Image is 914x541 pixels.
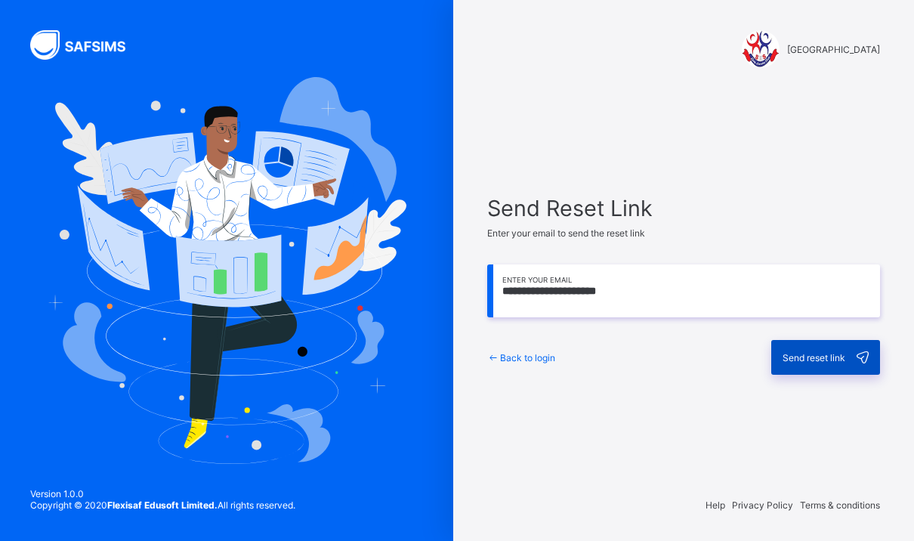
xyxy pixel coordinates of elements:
[487,195,880,221] span: Send Reset Link
[732,499,793,511] span: Privacy Policy
[30,499,295,511] span: Copyright © 2020 All rights reserved.
[47,77,406,464] img: Hero Image
[107,499,218,511] strong: Flexisaf Edusoft Limited.
[487,227,645,239] span: Enter your email to send the reset link
[783,352,845,363] span: Send reset link
[706,499,725,511] span: Help
[30,30,144,60] img: SAFSIMS Logo
[787,44,880,55] span: [GEOGRAPHIC_DATA]
[742,30,780,68] img: Sweet Haven Schools
[800,499,880,511] span: Terms & conditions
[500,352,555,363] span: Back to login
[487,352,555,363] a: Back to login
[30,488,295,499] span: Version 1.0.0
